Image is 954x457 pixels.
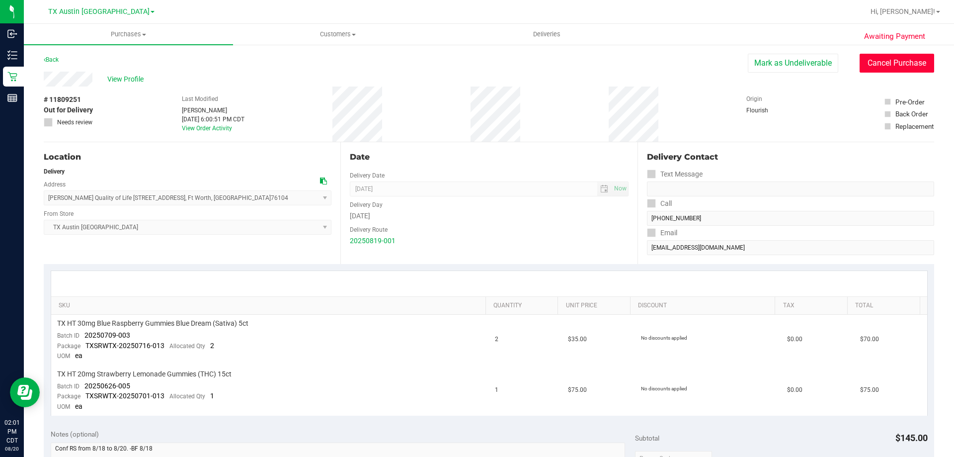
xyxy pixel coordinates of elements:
div: Flourish [746,106,796,115]
span: $145.00 [895,433,928,443]
inline-svg: Inventory [7,50,17,60]
span: Awaiting Payment [864,31,925,42]
span: TXSRWTX-20250701-013 [85,392,164,400]
label: Call [647,196,672,211]
span: Customers [234,30,442,39]
div: Delivery Contact [647,151,934,163]
a: Deliveries [442,24,651,45]
span: Notes (optional) [51,430,99,438]
a: Customers [233,24,442,45]
span: 2 [210,342,214,350]
span: View Profile [107,74,147,85]
div: Pre-Order [895,97,925,107]
span: TX HT 30mg Blue Raspberry Gummies Blue Dream (Sativa) 5ct [57,319,248,328]
inline-svg: Reports [7,93,17,103]
div: Date [350,151,628,163]
span: 2 [495,335,498,344]
a: SKU [59,302,481,310]
span: $35.00 [568,335,587,344]
span: Allocated Qty [169,393,205,400]
a: Back [44,56,59,63]
span: $75.00 [568,385,587,395]
span: Out for Delivery [44,105,93,115]
a: Tax [783,302,844,310]
span: $0.00 [787,385,802,395]
a: Total [855,302,916,310]
p: 08/20 [4,445,19,453]
div: Back Order [895,109,928,119]
label: Address [44,180,66,189]
span: Allocated Qty [169,343,205,350]
inline-svg: Inbound [7,29,17,39]
label: From Store [44,209,74,218]
label: Last Modified [182,94,218,103]
label: Text Message [647,167,703,182]
inline-svg: Retail [7,72,17,82]
a: Unit Price [566,302,627,310]
span: Batch ID [57,332,79,339]
span: TX Austin [GEOGRAPHIC_DATA] [48,7,150,16]
span: ea [75,352,82,360]
label: Delivery Day [350,200,383,209]
button: Mark as Undeliverable [748,54,838,73]
span: Batch ID [57,383,79,390]
span: Purchases [24,30,233,39]
span: No discounts applied [641,335,687,341]
button: Cancel Purchase [860,54,934,73]
span: UOM [57,353,70,360]
span: 1 [495,385,498,395]
span: 20250709-003 [84,331,130,339]
iframe: Resource center [10,377,40,407]
span: TXSRWTX-20250716-013 [85,342,164,350]
div: [DATE] [350,211,628,221]
label: Delivery Date [350,171,385,180]
label: Delivery Route [350,225,388,234]
span: $75.00 [860,385,879,395]
a: Discount [638,302,771,310]
span: No discounts applied [641,386,687,391]
div: [PERSON_NAME] [182,106,244,115]
a: Purchases [24,24,233,45]
input: Format: (999) 999-9999 [647,211,934,226]
div: [DATE] 6:00:51 PM CDT [182,115,244,124]
span: Package [57,393,80,400]
a: 20250819-001 [350,237,396,245]
label: Email [647,226,677,240]
a: Quantity [493,302,554,310]
input: Format: (999) 999-9999 [647,182,934,196]
span: Needs review [57,118,92,127]
a: View Order Activity [182,125,232,132]
label: Origin [746,94,762,103]
span: Subtotal [635,434,659,442]
div: Location [44,151,331,163]
span: Package [57,343,80,350]
strong: Delivery [44,168,65,175]
div: Replacement [895,121,934,131]
span: ea [75,402,82,410]
span: # 11809251 [44,94,81,105]
p: 02:01 PM CDT [4,418,19,445]
span: $70.00 [860,335,879,344]
span: UOM [57,403,70,410]
div: Copy address to clipboard [320,176,327,186]
span: Deliveries [520,30,574,39]
span: Hi, [PERSON_NAME]! [871,7,935,15]
span: 20250626-005 [84,382,130,390]
span: 1 [210,392,214,400]
span: TX HT 20mg Strawberry Lemonade Gummies (THC) 15ct [57,369,232,379]
span: $0.00 [787,335,802,344]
